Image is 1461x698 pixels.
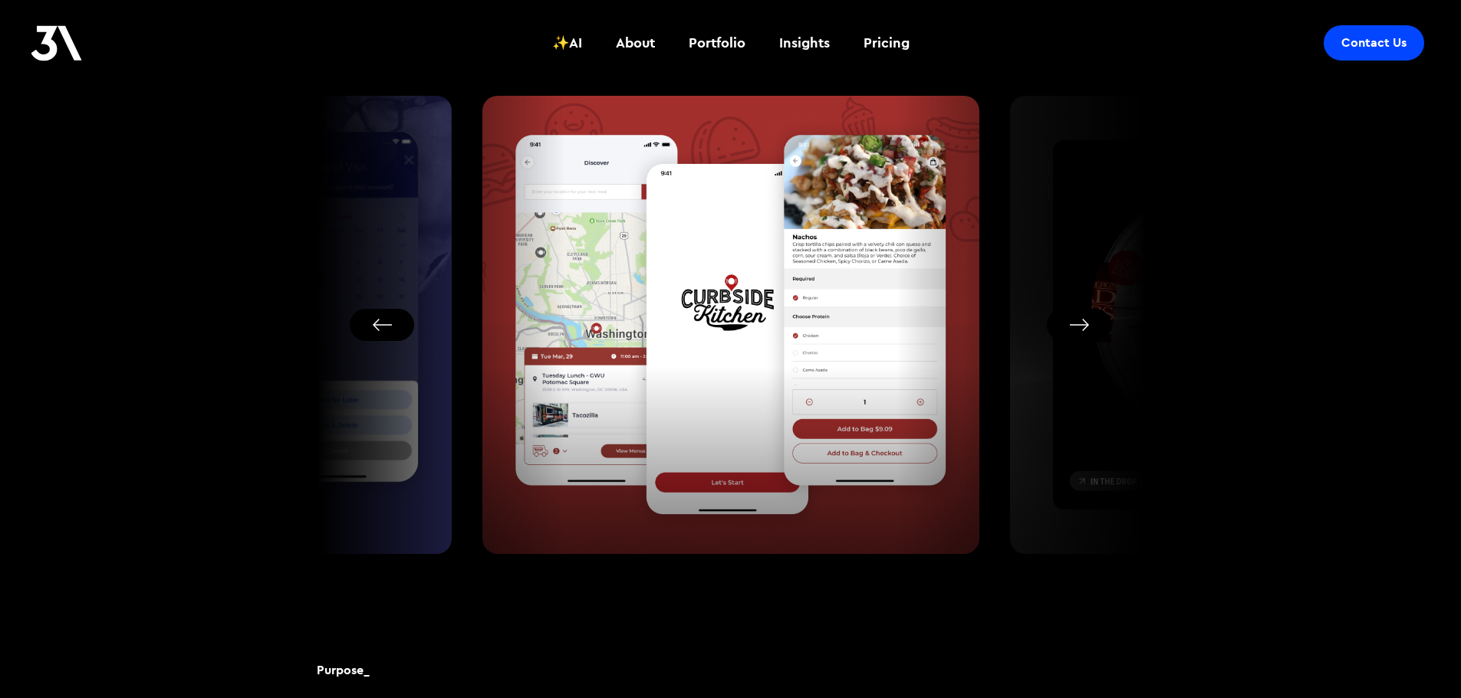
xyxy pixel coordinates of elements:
[616,33,655,53] div: About
[864,33,910,53] div: Pricing
[689,33,745,53] div: Portfolio
[350,309,414,341] button: Previous slide
[1341,35,1407,51] div: Contact Us
[779,33,830,53] div: Insights
[543,15,591,71] a: ✨AI
[1047,309,1111,341] button: Next slide
[552,33,582,53] div: ✨AI
[607,15,664,71] a: About
[679,15,755,71] a: Portfolio
[854,15,919,71] a: Pricing
[317,661,370,679] h2: Purpose_
[770,15,839,71] a: Insights
[1324,25,1424,61] a: Contact Us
